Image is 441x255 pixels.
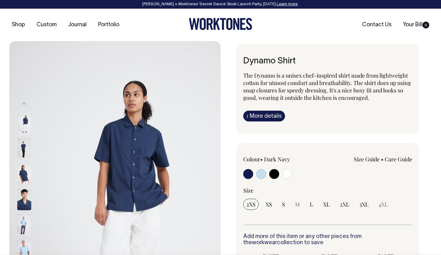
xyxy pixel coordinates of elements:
[359,201,369,208] span: 3XL
[17,214,31,236] img: true-blue
[9,20,28,30] a: Shop
[264,155,290,163] label: Dark Navy
[295,201,300,208] span: M
[17,113,31,134] img: dark-navy
[337,199,352,210] input: 2XL
[323,201,330,208] span: XL
[246,201,256,208] span: 2XS
[277,2,298,6] a: Learn more
[262,199,275,210] input: XS
[375,199,391,210] input: 4XL
[17,189,31,210] img: dark-navy
[356,199,372,210] input: 3XL
[243,199,259,210] input: 2XS
[340,201,349,208] span: 2XL
[6,2,435,6] div: [PERSON_NAME] × Worktones ‘Secret Sauce’ Book Launch Party, [DATE]. .
[279,199,288,210] input: S
[292,199,303,210] input: M
[260,155,263,163] span: •
[243,187,413,194] div: Size
[378,201,388,208] span: 4XL
[422,22,429,28] span: 0
[320,199,333,210] input: XL
[96,20,122,30] a: Portfolio
[66,20,89,30] a: Journal
[243,72,411,101] span: The Dynamo is a unisex chef-inspired shirt made from lightweight cotton for utmost comfort and br...
[247,113,248,119] span: i
[243,155,311,163] div: Colour
[17,138,31,159] img: dark-navy
[252,240,277,245] a: workwear
[243,57,413,66] h6: Dynamo Shirt
[354,155,380,163] a: Size Guide
[266,201,272,208] span: XS
[19,97,29,111] button: Previous
[310,201,313,208] span: L
[400,20,432,30] a: Your Bill0
[243,111,285,121] a: iMore details
[17,163,31,185] img: dark-navy
[385,155,412,163] a: Care Guide
[34,20,59,30] a: Custom
[360,20,394,30] a: Contact Us
[381,155,383,163] span: •
[307,199,316,210] input: L
[282,201,285,208] span: S
[243,234,413,246] h6: Add more of this item or any other pieces from the collection to save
